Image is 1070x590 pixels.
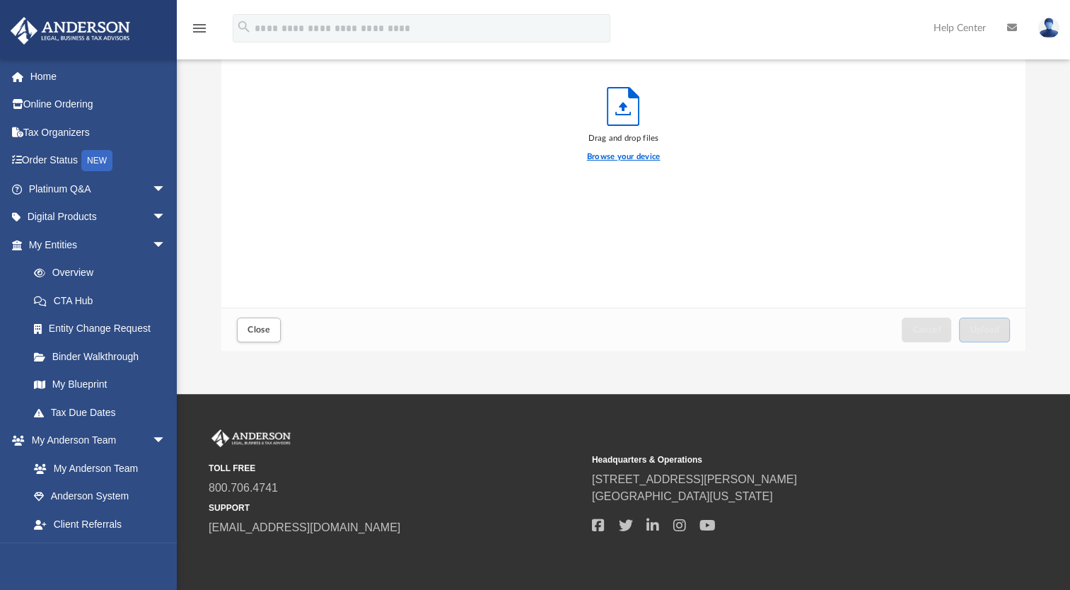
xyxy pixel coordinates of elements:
span: Close [248,325,270,334]
a: Online Ordering [10,91,187,119]
a: My Documentsarrow_drop_down [10,538,180,567]
button: Close [237,318,281,342]
small: TOLL FREE [209,462,582,475]
a: My Entitiesarrow_drop_down [10,231,187,259]
button: Upload [959,318,1010,342]
a: Entity Change Request [20,315,187,343]
div: Drag and drop files [587,132,661,145]
i: search [236,19,252,35]
a: Platinum Q&Aarrow_drop_down [10,175,187,203]
a: menu [191,27,208,37]
a: Binder Walkthrough [20,342,187,371]
div: NEW [81,150,112,171]
a: Tax Due Dates [20,398,187,427]
span: arrow_drop_down [152,203,180,232]
a: Anderson System [20,482,180,511]
a: [GEOGRAPHIC_DATA][US_STATE] [592,490,773,502]
span: Cancel [912,325,941,334]
img: Anderson Advisors Platinum Portal [6,17,134,45]
button: Cancel [902,318,951,342]
img: Anderson Advisors Platinum Portal [209,429,293,448]
span: arrow_drop_down [152,427,180,456]
i: menu [191,20,208,37]
a: 800.706.4741 [209,482,278,494]
label: Browse your device [587,151,661,163]
a: My Blueprint [20,371,180,399]
a: Tax Organizers [10,118,187,146]
small: Headquarters & Operations [592,453,965,466]
a: CTA Hub [20,287,187,315]
span: arrow_drop_down [152,538,180,567]
a: My Anderson Team [20,454,173,482]
span: arrow_drop_down [152,175,180,204]
a: My Anderson Teamarrow_drop_down [10,427,180,455]
a: [STREET_ADDRESS][PERSON_NAME] [592,473,797,485]
a: Client Referrals [20,510,180,538]
span: arrow_drop_down [152,231,180,260]
img: User Pic [1038,18,1059,38]
small: SUPPORT [209,502,582,514]
a: Order StatusNEW [10,146,187,175]
span: Upload [970,325,999,334]
a: Digital Productsarrow_drop_down [10,203,187,231]
a: Overview [20,259,187,287]
a: Home [10,62,187,91]
a: [EMAIL_ADDRESS][DOMAIN_NAME] [209,521,400,533]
